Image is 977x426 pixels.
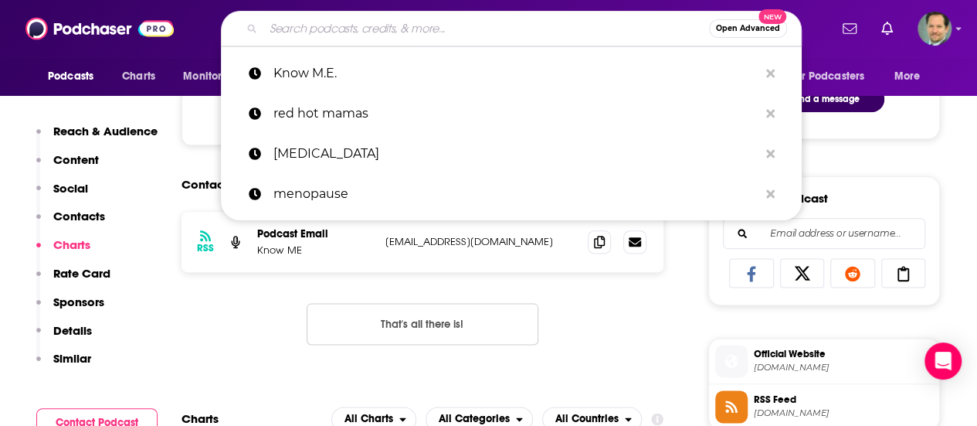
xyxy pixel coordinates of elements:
a: menopause [221,174,802,214]
h3: RSS [197,242,214,254]
a: Know M.E. [221,53,802,94]
button: Charts [36,237,90,266]
span: All Charts [344,414,393,424]
span: Official Website [754,347,933,361]
button: Sponsors [36,295,104,323]
span: anchor.fm [754,407,933,419]
h2: Charts [181,411,219,426]
a: red hot mamas [221,94,802,134]
button: Similar [36,351,91,380]
h2: Contacts [181,170,233,199]
span: New [758,9,786,24]
a: Show notifications dropdown [875,15,899,42]
a: Share on Reddit [830,258,875,288]
button: Send a message [764,86,884,112]
button: open menu [172,62,258,91]
p: menopause [273,174,758,214]
p: Sponsors [53,295,104,309]
span: All Countries [555,414,619,424]
a: RSS Feed[DOMAIN_NAME] [715,390,933,423]
div: Search podcasts, credits, & more... [221,11,802,46]
p: Contacts [53,209,105,223]
button: Details [36,323,92,352]
span: Open Advanced [716,25,780,32]
button: Open AdvancedNew [709,19,787,38]
span: anzmes.org.nz [754,362,933,373]
span: For Podcasters [790,66,864,87]
input: Email address or username... [736,219,912,248]
p: perimenopause [273,134,758,174]
a: Share on X/Twitter [780,258,825,288]
button: Nothing here. [307,303,538,345]
img: User Profile [918,12,952,46]
button: Contacts [36,209,105,237]
a: Copy Link [881,258,926,288]
p: Details [53,323,92,338]
p: red hot mamas [273,94,758,134]
div: Open Intercom Messenger [924,343,962,380]
span: Logged in as dean11209 [918,12,952,46]
button: open menu [884,62,940,91]
div: This podcast does not have social handles yet. [181,90,663,145]
button: open menu [780,62,887,91]
p: Podcast Email [257,227,373,240]
a: Show notifications dropdown [836,15,863,42]
input: Search podcasts, credits, & more... [263,16,709,41]
p: Know ME [257,244,373,257]
span: More [894,66,921,87]
a: Charts [112,62,165,91]
p: Similar [53,351,91,366]
img: Podchaser - Follow, Share and Rate Podcasts [25,14,174,43]
span: Monitoring [183,66,238,87]
button: open menu [37,62,114,91]
p: [EMAIL_ADDRESS][DOMAIN_NAME] [385,235,575,248]
p: Content [53,152,99,167]
span: RSS Feed [754,393,933,407]
span: All Categories [439,414,510,424]
a: [MEDICAL_DATA] [221,134,802,174]
button: Rate Card [36,266,110,295]
a: Official Website[DOMAIN_NAME] [715,345,933,377]
div: Search followers [723,218,925,249]
button: Content [36,152,99,181]
a: Share on Facebook [729,258,774,288]
button: Show profile menu [918,12,952,46]
button: Reach & Audience [36,124,158,152]
p: Charts [53,237,90,252]
p: Know M.E. [273,53,758,94]
p: Social [53,181,88,196]
p: Rate Card [53,266,110,281]
span: Podcasts [48,66,93,87]
span: Charts [122,66,155,87]
button: Social [36,181,88,210]
p: Reach & Audience [53,124,158,138]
